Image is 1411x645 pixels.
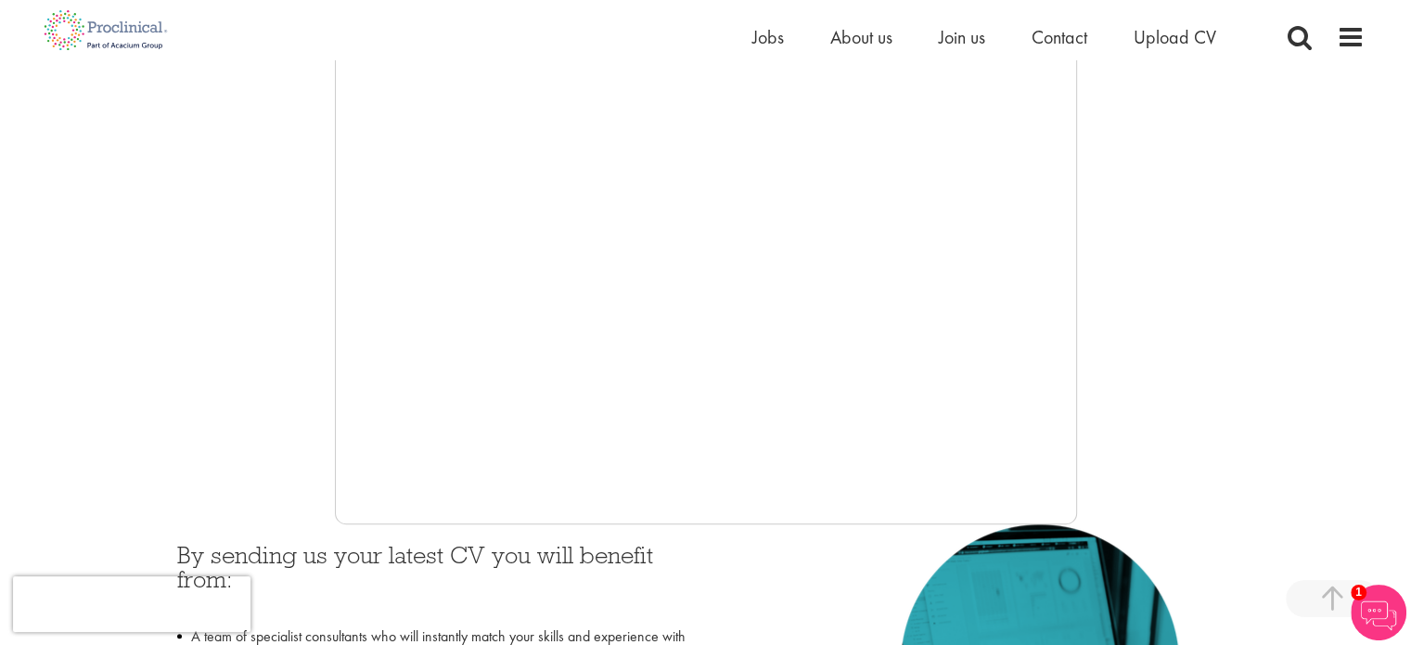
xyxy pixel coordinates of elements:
h3: By sending us your latest CV you will benefit from: [177,543,692,616]
span: 1 [1351,585,1366,600]
a: About us [830,25,892,49]
iframe: reCAPTCHA [13,576,250,632]
a: Jobs [752,25,784,49]
a: Upload CV [1134,25,1216,49]
a: Contact [1032,25,1087,49]
img: Chatbot [1351,585,1406,640]
a: Join us [939,25,985,49]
